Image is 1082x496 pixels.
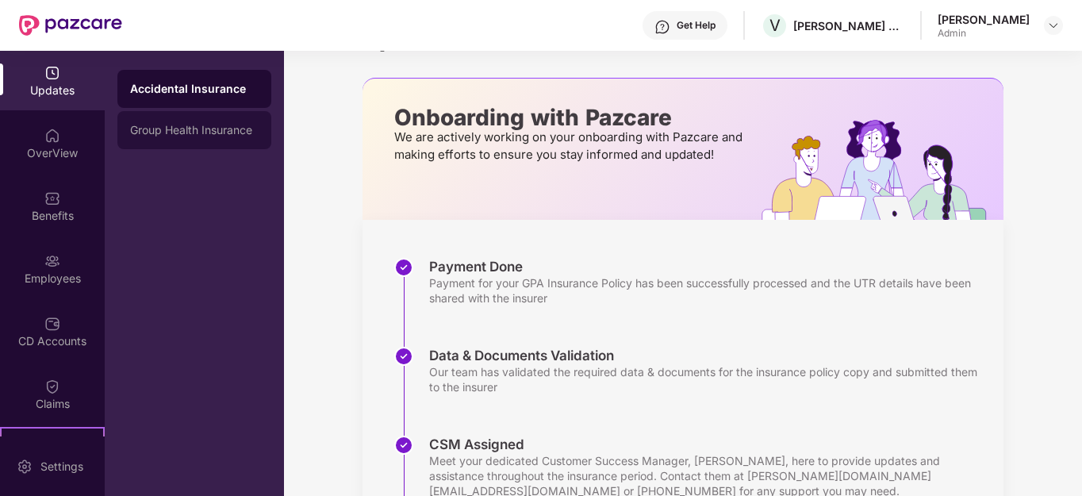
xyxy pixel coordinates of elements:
[394,347,413,366] img: svg+xml;base64,PHN2ZyBpZD0iU3RlcC1Eb25lLTMyeDMyIiB4bWxucz0iaHR0cDovL3d3dy53My5vcmcvMjAwMC9zdmciIH...
[938,27,1030,40] div: Admin
[429,258,988,275] div: Payment Done
[394,110,747,125] p: Onboarding with Pazcare
[17,459,33,475] img: svg+xml;base64,PHN2ZyBpZD0iU2V0dGluZy0yMHgyMCIgeG1sbnM9Imh0dHA6Ly93d3cudzMub3JnLzIwMDAvc3ZnIiB3aW...
[394,436,413,455] img: svg+xml;base64,PHN2ZyBpZD0iU3RlcC1Eb25lLTMyeDMyIiB4bWxucz0iaHR0cDovL3d3dy53My5vcmcvMjAwMC9zdmciIH...
[762,120,1003,220] img: hrOnboarding
[769,16,781,35] span: V
[1047,19,1060,32] img: svg+xml;base64,PHN2ZyBpZD0iRHJvcGRvd24tMzJ4MzIiIHhtbG5zPSJodHRwOi8vd3d3LnczLm9yZy8yMDAwL3N2ZyIgd2...
[36,459,88,475] div: Settings
[793,18,904,33] div: [PERSON_NAME] ESTATES DEVELOPERS PRIVATE LIMITED
[19,15,122,36] img: New Pazcare Logo
[429,275,988,306] div: Payment for your GPA Insurance Policy has been successfully processed and the UTR details have be...
[44,253,60,269] img: svg+xml;base64,PHN2ZyBpZD0iRW1wbG95ZWVzIiB4bWxucz0iaHR0cDovL3d3dy53My5vcmcvMjAwMC9zdmciIHdpZHRoPS...
[429,364,988,394] div: Our team has validated the required data & documents for the insurance policy copy and submitted ...
[654,19,670,35] img: svg+xml;base64,PHN2ZyBpZD0iSGVscC0zMngzMiIgeG1sbnM9Imh0dHA6Ly93d3cudzMub3JnLzIwMDAvc3ZnIiB3aWR0aD...
[394,129,747,163] p: We are actively working on your onboarding with Pazcare and making efforts to ensure you stay inf...
[44,316,60,332] img: svg+xml;base64,PHN2ZyBpZD0iQ0RfQWNjb3VudHMiIGRhdGEtbmFtZT0iQ0QgQWNjb3VudHMiIHhtbG5zPSJodHRwOi8vd3...
[429,436,988,453] div: CSM Assigned
[677,19,716,32] div: Get Help
[130,81,259,97] div: Accidental Insurance
[44,65,60,81] img: svg+xml;base64,PHN2ZyBpZD0iVXBkYXRlZCIgeG1sbnM9Imh0dHA6Ly93d3cudzMub3JnLzIwMDAvc3ZnIiB3aWR0aD0iMj...
[44,128,60,144] img: svg+xml;base64,PHN2ZyBpZD0iSG9tZSIgeG1sbnM9Imh0dHA6Ly93d3cudzMub3JnLzIwMDAvc3ZnIiB3aWR0aD0iMjAiIG...
[394,258,413,277] img: svg+xml;base64,PHN2ZyBpZD0iU3RlcC1Eb25lLTMyeDMyIiB4bWxucz0iaHR0cDovL3d3dy53My5vcmcvMjAwMC9zdmciIH...
[429,347,988,364] div: Data & Documents Validation
[44,379,60,394] img: svg+xml;base64,PHN2ZyBpZD0iQ2xhaW0iIHhtbG5zPSJodHRwOi8vd3d3LnczLm9yZy8yMDAwL3N2ZyIgd2lkdGg9IjIwIi...
[130,124,259,136] div: Group Health Insurance
[44,190,60,206] img: svg+xml;base64,PHN2ZyBpZD0iQmVuZWZpdHMiIHhtbG5zPSJodHRwOi8vd3d3LnczLm9yZy8yMDAwL3N2ZyIgd2lkdGg9Ij...
[938,12,1030,27] div: [PERSON_NAME]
